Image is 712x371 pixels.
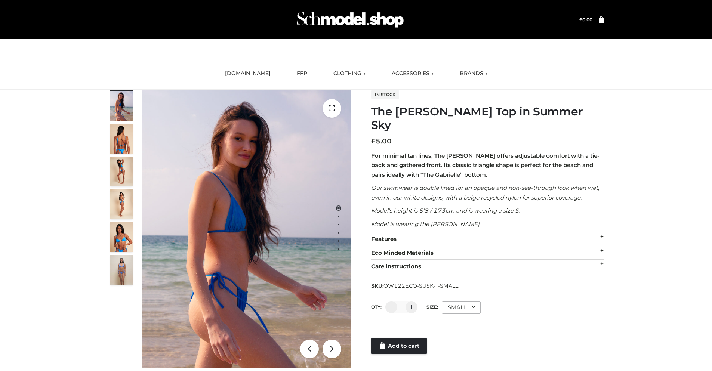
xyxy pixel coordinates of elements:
[142,90,351,368] img: 1.Alex-top_SS-1_4464b1e7-c2c9-4e4b-a62c-58381cd673c0 (1)
[371,137,392,145] bdi: 5.00
[579,17,592,22] a: £0.00
[386,65,439,82] a: ACCESSORIES
[110,222,133,252] img: 2.Alex-top_CN-1-1-2.jpg
[426,304,438,310] label: Size:
[294,5,406,34] img: Schmodel Admin 964
[371,338,427,354] a: Add to cart
[371,232,604,246] div: Features
[442,301,481,314] div: SMALL
[371,90,399,99] span: In stock
[371,246,604,260] div: Eco Minded Materials
[371,220,480,228] em: Model is wearing the [PERSON_NAME]
[579,17,582,22] span: £
[371,281,459,290] span: SKU:
[371,152,600,178] strong: For minimal tan lines, The [PERSON_NAME] offers adjustable comfort with a tie-back and gathered f...
[110,124,133,154] img: 5.Alex-top_CN-1-1_1-1.jpg
[371,304,382,310] label: QTY:
[371,184,599,201] em: Our swimwear is double lined for an opaque and non-see-through look when wet, even in our white d...
[110,189,133,219] img: 3.Alex-top_CN-1-1-2.jpg
[371,260,604,273] div: Care instructions
[110,91,133,121] img: 1.Alex-top_SS-1_4464b1e7-c2c9-4e4b-a62c-58381cd673c0-1.jpg
[110,255,133,285] img: SSVC.jpg
[371,137,376,145] span: £
[454,65,493,82] a: BRANDS
[371,105,604,132] h1: The [PERSON_NAME] Top in Summer Sky
[371,207,520,214] em: Model’s height is 5’8 / 173cm and is wearing a size S.
[579,17,592,22] bdi: 0.00
[328,65,371,82] a: CLOTHING
[219,65,276,82] a: [DOMAIN_NAME]
[110,157,133,186] img: 4.Alex-top_CN-1-1-2.jpg
[291,65,313,82] a: FFP
[383,282,458,289] span: OW122ECO-SUSK-_-SMALL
